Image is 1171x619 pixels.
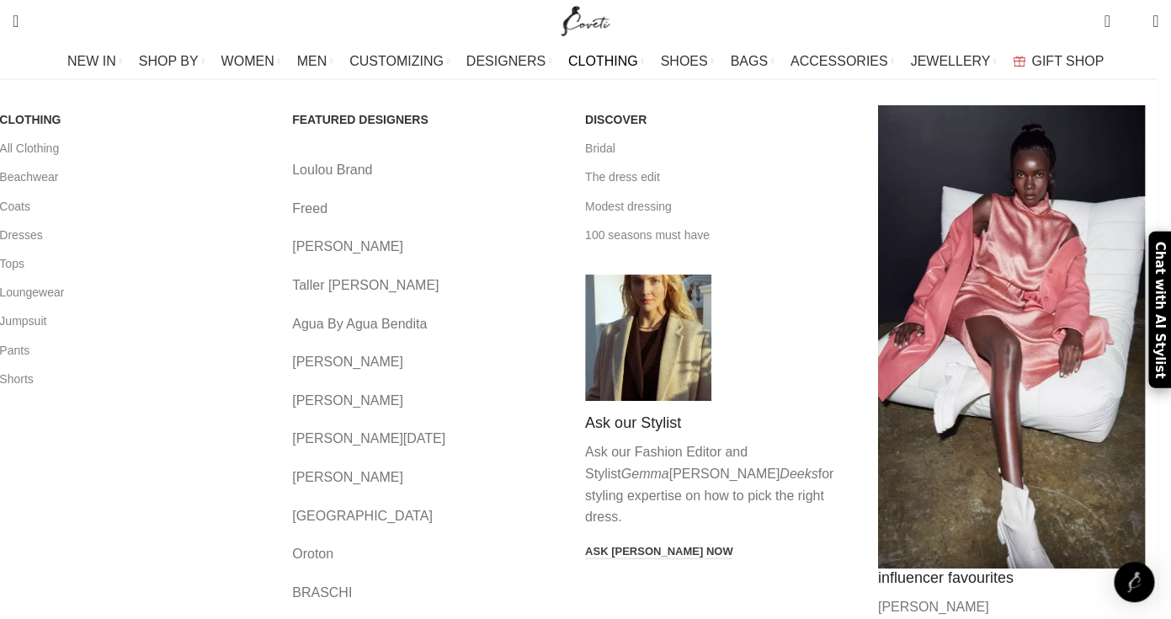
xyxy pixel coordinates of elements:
[878,568,1146,588] h4: influencer favourites
[292,198,560,220] a: Freed
[292,236,560,258] a: [PERSON_NAME]
[4,4,27,38] a: Search
[292,428,560,450] a: [PERSON_NAME][DATE]
[349,45,450,78] a: CUSTOMIZING
[790,53,888,69] span: ACCESSORIES
[585,441,853,527] p: Ask our Fashion Editor and Stylist [PERSON_NAME] for styling expertise on how to pick the right d...
[1126,17,1139,29] span: 0
[1123,4,1140,38] div: My Wishlist
[730,45,773,78] a: BAGS
[466,53,546,69] span: DESIGNERS
[878,105,1146,568] a: Banner link
[292,505,560,527] a: [GEOGRAPHIC_DATA]
[730,53,767,69] span: BAGS
[568,53,638,69] span: CLOTHING
[1013,45,1104,78] a: GIFT SHOP
[1114,562,1154,602] div: Open Intercom Messenger
[292,543,560,565] a: Oroton
[292,112,428,127] span: FEATURED DESIGNERS
[139,45,205,78] a: SHOP BY
[1105,8,1118,21] span: 0
[221,53,274,69] span: WOMEN
[585,134,853,163] a: Bridal
[466,45,551,78] a: DESIGNERS
[660,53,707,69] span: SHOES
[292,313,560,335] a: Agua By Agua Bendita
[297,45,333,78] a: MEN
[292,467,560,488] a: [PERSON_NAME]
[221,45,280,78] a: WOMEN
[585,414,853,433] h4: Ask our Stylist
[910,53,990,69] span: JEWELLERY
[585,163,853,191] a: The dress edit
[568,45,644,78] a: CLOTHING
[585,221,853,249] a: 100 seasons must have
[621,467,669,481] em: Gemma
[585,545,733,560] a: Ask [PERSON_NAME] now
[910,45,996,78] a: JEWELLERY
[1095,4,1118,38] a: 0
[585,112,647,127] span: DISCOVER
[349,53,444,69] span: CUSTOMIZING
[878,596,1146,618] p: [PERSON_NAME]
[557,13,614,27] a: Site logo
[67,45,122,78] a: NEW IN
[297,53,327,69] span: MEN
[4,45,1167,78] div: Main navigation
[1031,53,1104,69] span: GIFT SHOP
[67,53,116,69] span: NEW IN
[780,467,817,481] em: Deeks
[292,582,560,604] a: BRASCHI
[139,53,199,69] span: SHOP BY
[292,351,560,373] a: [PERSON_NAME]
[292,275,560,296] a: Taller [PERSON_NAME]
[292,390,560,412] a: [PERSON_NAME]
[660,45,713,78] a: SHOES
[1013,56,1025,67] img: GiftBag
[292,159,560,181] a: Loulou Brand
[585,192,853,221] a: Modest dressing
[790,45,894,78] a: ACCESSORIES
[585,275,711,401] img: Shop by Category Coveti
